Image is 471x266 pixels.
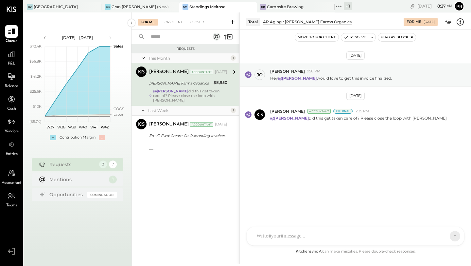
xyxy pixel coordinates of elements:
[409,3,416,9] div: copy link
[6,38,18,44] span: Queue
[307,109,331,114] div: Accountant
[60,135,96,140] div: Contribution Margin
[159,19,186,26] div: For Client
[29,119,42,124] text: ($5.7K)
[0,93,23,112] a: Cash
[135,47,236,51] div: Requests
[454,1,464,11] button: Pr
[378,33,416,41] button: Flag as Blocker
[215,122,227,127] div: [DATE]
[68,125,76,129] text: W39
[0,70,23,89] a: Balance
[257,72,263,78] div: jo
[33,104,42,109] text: $10K
[109,161,117,168] div: 7
[49,161,96,168] div: Requests
[270,115,447,121] p: did this get taken care of? Please close the loop with [PERSON_NAME]
[190,70,213,74] div: Accountant
[153,89,188,93] strong: @[PERSON_NAME]
[50,135,56,140] div: +
[0,116,23,135] a: Vendors
[101,125,109,129] text: W42
[8,61,15,67] span: P&L
[49,176,106,183] div: Mentions
[99,161,107,168] div: 2
[270,108,305,114] span: [PERSON_NAME]
[149,121,189,128] div: [PERSON_NAME]
[149,132,225,139] div: Email: Fwd: Cream Co Outsanding invoices
[260,4,266,10] div: CB
[0,48,23,67] a: P&L
[231,108,236,113] div: 1
[113,106,124,111] text: COGS
[148,55,229,61] div: This Month
[153,89,227,103] div: did this get taken care of? Please close the loop with [PERSON_NAME]
[190,122,213,127] div: Accountant
[5,84,18,89] span: Balance
[0,167,23,186] a: Accountant
[187,19,207,26] div: Closed
[30,89,42,94] text: $25.6K
[99,135,105,140] div: -
[285,19,352,25] div: [PERSON_NAME] Farms Organics
[246,18,260,26] div: Total
[109,176,117,183] div: 1
[270,75,392,81] p: Hey would love to get this invoice finalized.
[90,125,97,129] text: W41
[138,19,158,26] div: For Me
[407,19,421,25] div: For Me
[50,35,105,40] div: [DATE] - [DATE]
[354,109,369,114] span: 12:35 PM
[0,190,23,209] a: Teams
[7,106,16,112] span: Cash
[346,51,365,60] div: [DATE]
[189,4,225,9] div: Standings Melrose
[231,55,236,61] div: 1
[49,191,84,198] div: Opportunities
[0,138,23,157] a: Entries
[267,4,304,9] div: Campsite Brewing
[46,125,54,129] text: W37
[183,4,188,10] div: SM
[148,108,229,113] div: Last Week
[344,2,352,10] div: + 1
[2,180,22,186] span: Accountant
[270,116,309,121] strong: @[PERSON_NAME]
[346,92,365,100] div: [DATE]
[30,74,42,79] text: $41.2K
[417,3,452,9] div: [DATE]
[113,112,123,117] text: Labor
[263,19,282,25] div: AP Aging
[149,69,189,75] div: [PERSON_NAME]
[6,151,18,157] span: Entries
[57,125,65,129] text: W38
[5,129,19,135] span: Vendors
[149,146,227,150] div: __ [PERSON_NAME] KITCHENSYNC | CEO 424.248.9289
[79,125,87,129] text: W40
[6,203,17,209] span: Teams
[270,68,305,74] span: [PERSON_NAME]
[333,109,353,114] div: Internal
[113,44,123,48] text: Sales
[424,20,435,24] div: [DATE]
[215,69,227,75] div: [DATE]
[341,33,369,41] button: Resolve
[87,192,117,198] div: Coming Soon
[29,59,42,64] text: $56.8K
[295,33,339,41] button: Move to for client
[149,80,212,86] div: [PERSON_NAME] Farms Organics
[105,4,111,10] div: GB
[278,76,317,81] strong: @[PERSON_NAME]
[112,4,169,9] div: Gran [PERSON_NAME] (New)
[306,69,321,74] span: 3:56 PM
[30,44,42,48] text: $72.4K
[27,4,33,10] div: BV
[214,79,227,86] div: $8,950
[34,4,78,9] div: [GEOGRAPHIC_DATA]
[0,25,23,44] a: Queue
